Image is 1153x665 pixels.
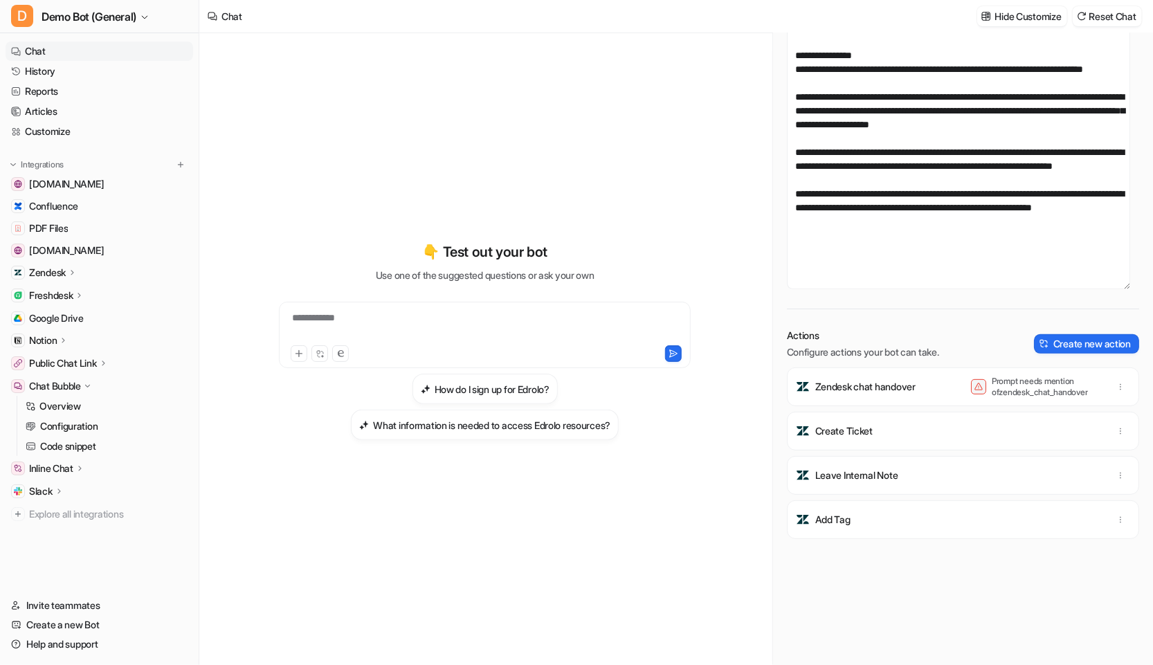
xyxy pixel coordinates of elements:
img: Confluence [14,202,22,210]
img: menu_add.svg [176,160,185,170]
p: Overview [39,399,81,413]
img: Add Tag icon [796,513,810,527]
p: Use one of the suggested questions or ask your own [376,268,594,282]
img: Notion [14,336,22,345]
a: History [6,62,193,81]
p: Chat Bubble [29,379,81,393]
span: Explore all integrations [29,503,188,525]
p: Freshdesk [29,289,73,302]
p: 👇 Test out your bot [423,242,547,262]
p: Actions [787,329,939,343]
span: PDF Files [29,221,68,235]
a: Explore all integrations [6,504,193,524]
a: www.airbnb.com[DOMAIN_NAME] [6,241,193,260]
img: PDF Files [14,224,22,233]
img: Public Chat Link [14,359,22,367]
a: Chat [6,42,193,61]
button: What information is needed to access Edrolo resources?What information is needed to access Edrolo... [351,410,619,440]
button: Create new action [1034,334,1139,354]
span: [DOMAIN_NAME] [29,177,104,191]
a: Google DriveGoogle Drive [6,309,193,328]
a: Overview [20,397,193,416]
img: What information is needed to access Edrolo resources? [359,420,369,430]
h3: What information is needed to access Edrolo resources? [373,418,610,432]
p: Hide Customize [995,9,1062,24]
button: Reset Chat [1073,6,1142,26]
p: Zendesk [29,266,66,280]
p: Leave Internal Note [815,468,898,482]
p: Prompt needs mention of zendesk_chat_handover [992,376,1102,398]
a: Help and support [6,635,193,654]
img: Zendesk chat handover icon [796,380,810,394]
button: Hide Customize [977,6,1067,26]
button: Integrations [6,158,68,172]
img: create-action-icon.svg [1039,339,1049,349]
p: Configure actions your bot can take. [787,345,939,359]
a: PDF FilesPDF Files [6,219,193,238]
p: Public Chat Link [29,356,97,370]
img: Inline Chat [14,464,22,473]
a: ConfluenceConfluence [6,197,193,216]
p: Integrations [21,159,64,170]
img: Slack [14,487,22,495]
img: Freshdesk [14,291,22,300]
span: Demo Bot (General) [42,7,136,26]
p: Configuration [40,419,98,433]
div: Chat [221,9,242,24]
a: Configuration [20,417,193,436]
img: www.airbnb.com [14,246,22,255]
img: reset [1077,11,1087,21]
span: Confluence [29,199,78,213]
span: [DOMAIN_NAME] [29,244,104,257]
a: Code snippet [20,437,193,456]
img: Create Ticket icon [796,424,810,438]
p: Create Ticket [815,424,873,438]
a: Reports [6,82,193,101]
button: How do I sign up for Edrolo?How do I sign up for Edrolo? [412,374,558,404]
span: D [11,5,33,27]
p: Add Tag [815,513,851,527]
a: Create a new Bot [6,615,193,635]
p: Zendesk chat handover [815,380,916,394]
h3: How do I sign up for Edrolo? [435,382,550,397]
a: Articles [6,102,193,121]
a: www.atlassian.com[DOMAIN_NAME] [6,174,193,194]
img: Leave Internal Note icon [796,468,810,482]
span: Google Drive [29,311,84,325]
img: customize [981,11,991,21]
p: Code snippet [40,439,96,453]
p: Slack [29,484,53,498]
img: www.atlassian.com [14,180,22,188]
img: Zendesk [14,268,22,277]
img: Google Drive [14,314,22,322]
img: explore all integrations [11,507,25,521]
img: How do I sign up for Edrolo? [421,384,430,394]
a: Customize [6,122,193,141]
p: Notion [29,334,57,347]
p: Inline Chat [29,462,73,475]
img: Chat Bubble [14,382,22,390]
a: Invite teammates [6,596,193,615]
img: expand menu [8,160,18,170]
